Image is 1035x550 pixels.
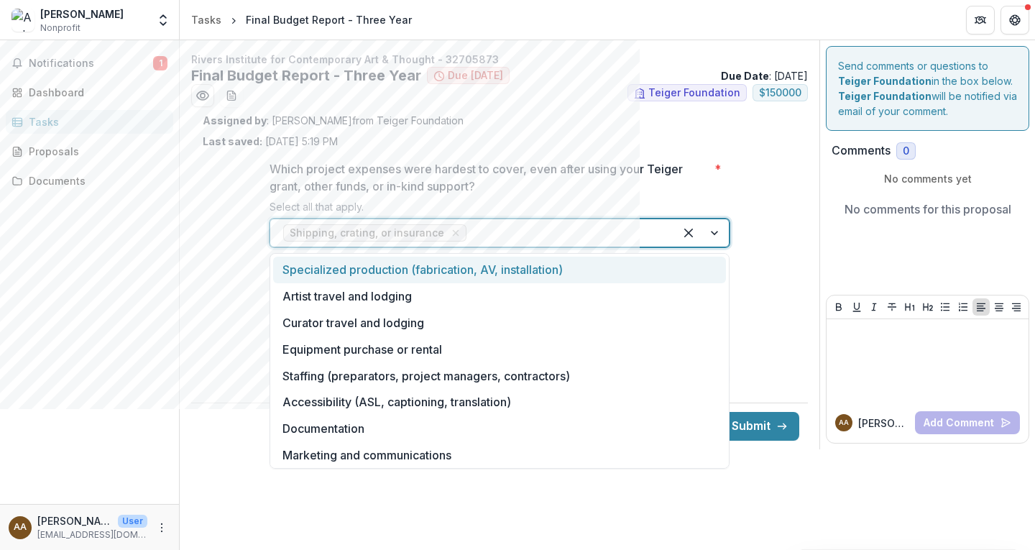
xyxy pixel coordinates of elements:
button: Italicize [865,298,883,316]
div: Staffing (preparators, project managers, contractors) [273,362,726,389]
button: Add Comment [915,411,1020,434]
p: [EMAIL_ADDRESS][DOMAIN_NAME] [37,528,147,541]
p: Rivers Institute for Contemporary Art & Thought - 32705873 [191,52,808,67]
span: 1 [153,56,167,70]
strong: Teiger Foundation [838,90,931,102]
button: Preview afa6fca2-cd72-4460-9ba8-4daf8c10f406.pdf [191,84,214,107]
p: : [DATE] [721,68,808,83]
button: Align Left [972,298,990,316]
span: 0 [903,145,909,157]
div: [PERSON_NAME] [40,6,124,22]
strong: Last saved: [203,135,262,147]
a: Tasks [185,9,227,30]
nav: breadcrumb [185,9,418,30]
h2: Final Budget Report - Three Year [191,67,421,84]
strong: Assigned by [203,114,267,127]
button: Partners [966,6,995,35]
p: [PERSON_NAME] [858,416,909,431]
div: Remove Shipping, crating, or insurance [448,226,463,240]
div: Send comments or questions to in the box below. will be notified via email of your comment. [826,46,1029,131]
div: Select all that apply. [270,201,730,219]
div: Accessibility (ASL, captioning, translation) [273,389,726,416]
div: Clear selected options [677,221,700,244]
a: Dashboard [6,81,173,104]
h2: Comments [832,144,891,157]
button: Heading 1 [901,298,919,316]
div: Tasks [29,114,162,129]
button: Get Help [1000,6,1029,35]
span: Notifications [29,58,153,70]
button: More [153,519,170,536]
div: Marketing and communications [273,441,726,468]
span: $ 150000 [759,87,801,99]
span: Due [DATE] [448,70,503,82]
p: Which project expenses were hardest to cover, even after using your Teiger grant, other funds, or... [270,160,709,195]
button: Ordered List [954,298,972,316]
button: Bold [830,298,847,316]
div: Documents [29,173,162,188]
span: Nonprofit [40,22,80,35]
button: Heading 2 [919,298,937,316]
div: Curator travel and lodging [273,310,726,336]
strong: Due Date [721,70,769,82]
a: Proposals [6,139,173,163]
div: Andrea Andersson [839,419,849,426]
div: Specialized production (fabrication, AV, installation) [273,257,726,283]
button: Bullet List [937,298,954,316]
button: Align Center [990,298,1008,316]
div: Artist travel and lodging [273,283,726,310]
p: [PERSON_NAME] [37,513,112,528]
button: download-word-button [220,84,243,107]
div: Andrea Andersson [14,523,27,532]
button: Align Right [1008,298,1025,316]
p: [DATE] 5:19 PM [203,134,338,149]
img: Andrea Andersson [11,9,34,32]
p: User [118,515,147,528]
div: Proposals [29,144,162,159]
button: Notifications1 [6,52,173,75]
a: Tasks [6,110,173,134]
p: No comments for this proposal [845,201,1011,218]
a: Documents [6,169,173,193]
p: : [PERSON_NAME] from Teiger Foundation [203,113,796,128]
button: Submit [720,412,799,441]
button: Underline [848,298,865,316]
p: No comments yet [832,171,1023,186]
span: Shipping, crating, or insurance [290,227,444,239]
span: Teiger Foundation [648,87,740,99]
div: Tasks [191,12,221,27]
button: Strike [883,298,901,316]
div: Equipment purchase or rental [273,336,726,362]
div: Documentation [273,416,726,442]
div: Dashboard [29,85,162,100]
button: Open entity switcher [153,6,173,35]
div: Final Budget Report - Three Year [246,12,412,27]
strong: Teiger Foundation [838,75,931,87]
